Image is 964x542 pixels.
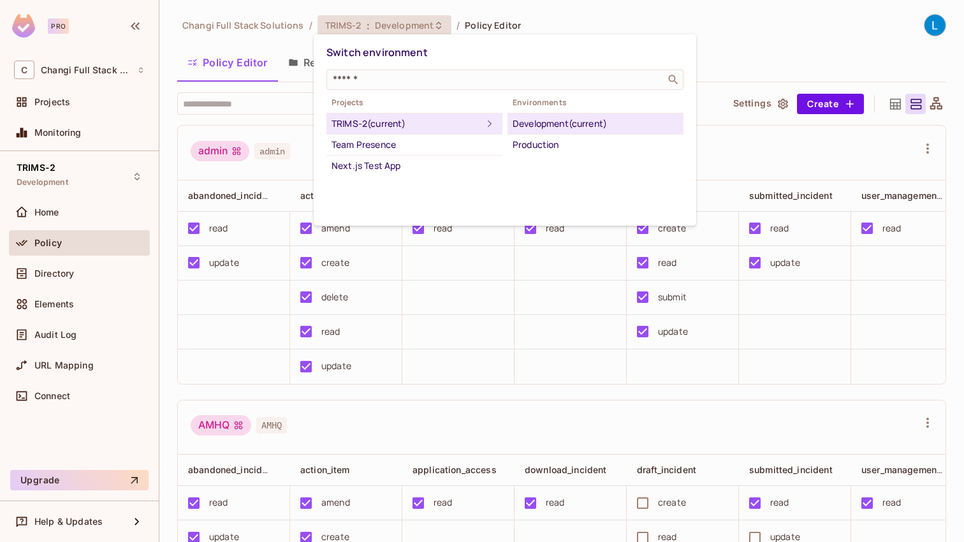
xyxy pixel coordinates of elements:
div: Production [513,137,678,152]
div: Development (current) [513,116,678,131]
div: TRIMS-2 (current) [332,116,482,131]
div: Next.js Test App [332,158,497,173]
span: Projects [326,98,502,108]
div: Team Presence [332,137,497,152]
span: Switch environment [326,45,428,59]
span: Environments [508,98,683,108]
